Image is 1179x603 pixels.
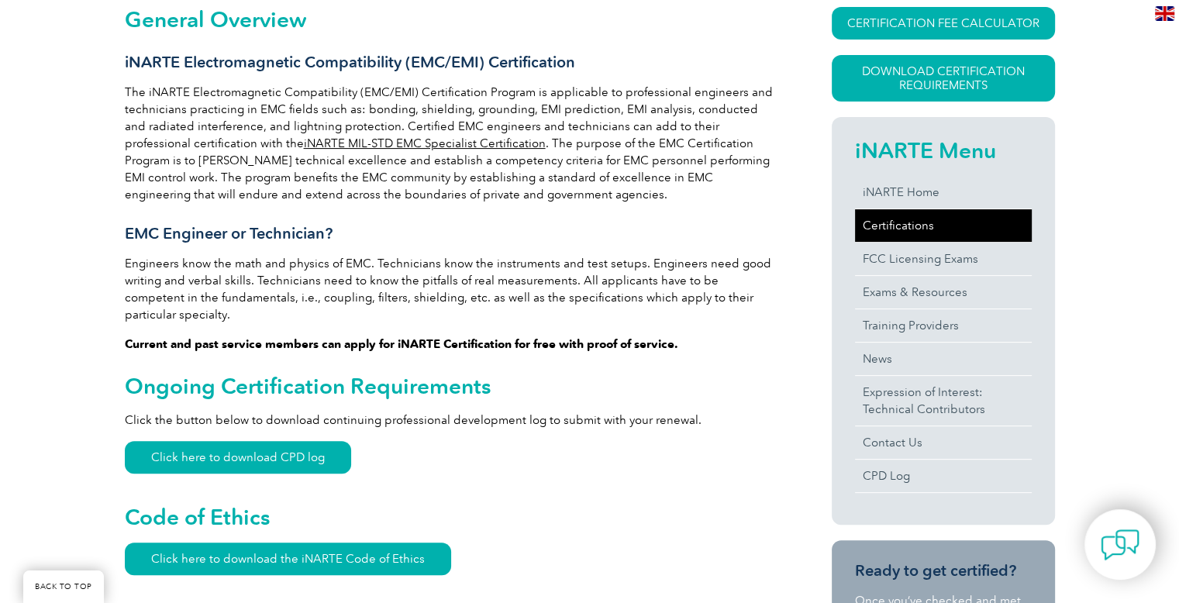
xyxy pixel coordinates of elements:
h3: iNARTE Electromagnetic Compatibility (EMC/EMI) Certification [125,53,776,72]
a: Click here to download CPD log [125,441,351,474]
a: Training Providers [855,309,1032,342]
a: Certifications [855,209,1032,242]
a: Exams & Resources [855,276,1032,308]
a: Expression of Interest:Technical Contributors [855,376,1032,426]
h2: iNARTE Menu [855,138,1032,163]
a: iNARTE Home [855,176,1032,208]
h2: Code of Ethics [125,505,776,529]
h3: EMC Engineer or Technician? [125,224,776,243]
img: contact-chat.png [1101,525,1139,564]
a: FCC Licensing Exams [855,243,1032,275]
a: CERTIFICATION FEE CALCULATOR [832,7,1055,40]
h2: General Overview [125,7,776,32]
a: Click here to download the iNARTE Code of Ethics [125,543,451,575]
h3: Ready to get certified? [855,561,1032,581]
img: en [1155,6,1174,21]
a: Contact Us [855,426,1032,459]
a: CPD Log [855,460,1032,492]
strong: Current and past service members can apply for iNARTE Certification for free with proof of service. [125,337,678,351]
a: iNARTE MIL-STD EMC Specialist Certification [304,136,546,150]
h2: Ongoing Certification Requirements [125,374,776,398]
a: News [855,343,1032,375]
a: BACK TO TOP [23,570,104,603]
p: Engineers know the math and physics of EMC. Technicians know the instruments and test setups. Eng... [125,255,776,323]
p: Click the button below to download continuing professional development log to submit with your re... [125,412,776,429]
p: The iNARTE Electromagnetic Compatibility (EMC/EMI) Certification Program is applicable to profess... [125,84,776,203]
a: Download Certification Requirements [832,55,1055,102]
